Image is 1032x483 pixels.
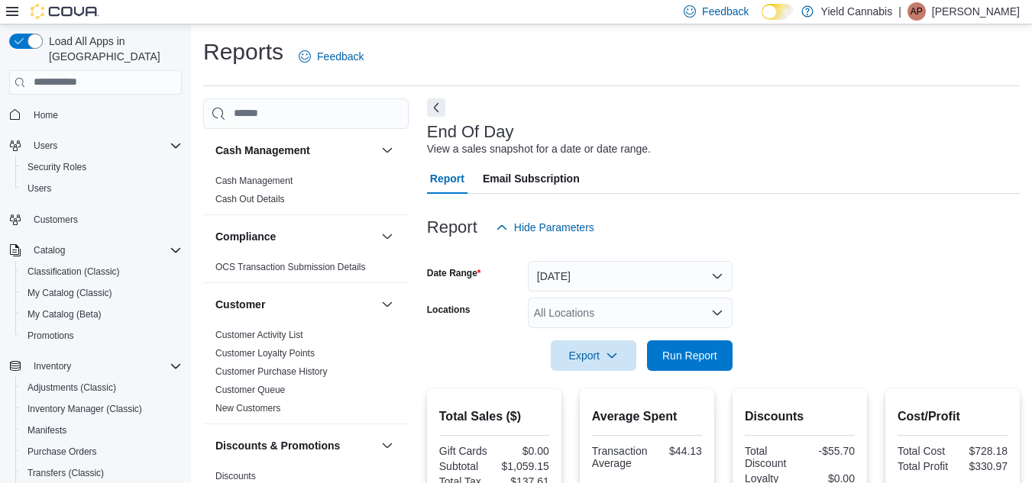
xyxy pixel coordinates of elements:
img: Cova [31,4,99,19]
div: Transaction Average [592,445,648,469]
span: Load All Apps in [GEOGRAPHIC_DATA] [43,34,182,64]
span: Run Report [662,348,717,363]
button: Cash Management [378,141,396,159]
span: Adjustments (Classic) [27,382,116,394]
a: Purchase Orders [21,443,103,461]
span: My Catalog (Classic) [27,287,112,299]
button: Hide Parameters [490,212,600,243]
input: Dark Mode [762,4,794,20]
button: Cash Management [215,143,375,158]
a: Customer Loyalty Points [215,348,315,359]
span: Purchase Orders [21,443,182,461]
span: Customer Activity List [215,329,303,341]
span: Users [27,182,51,195]
h3: Compliance [215,229,276,244]
span: Customer Loyalty Points [215,347,315,359]
div: -$55.70 [803,445,855,457]
button: My Catalog (Classic) [15,282,188,304]
button: Export [551,340,636,371]
button: Users [15,178,188,199]
span: New Customers [215,402,280,414]
span: Inventory Manager (Classic) [27,403,142,415]
a: Inventory Manager (Classic) [21,400,148,418]
button: Discounts & Promotions [378,436,396,455]
span: Email Subscription [483,163,580,194]
button: Purchase Orders [15,441,188,462]
span: Hide Parameters [514,220,594,235]
button: Customers [3,208,188,230]
button: Run Report [647,340,733,371]
a: Manifests [21,421,73,440]
h3: Report [427,218,477,237]
h3: Customer [215,297,265,312]
a: Promotions [21,327,80,345]
button: Inventory [3,356,188,377]
span: Customers [27,210,182,229]
span: Users [27,137,182,155]
button: Adjustments (Classic) [15,377,188,398]
h1: Reports [203,37,283,67]
button: Compliance [215,229,375,244]
p: [PERSON_NAME] [932,2,1020,21]
span: My Catalog (Beta) [27,308,102,320]
span: Customers [34,214,78,226]
div: Total Discount [745,445,797,469]
button: Discounts & Promotions [215,438,375,453]
a: OCS Transaction Submission Details [215,262,366,272]
h2: Average Spent [592,407,702,426]
div: Cash Management [203,172,409,214]
a: My Catalog (Beta) [21,305,108,324]
div: Gift Cards [439,445,491,457]
button: Customer [378,295,396,314]
span: Customer Purchase History [215,365,328,378]
a: Feedback [293,41,370,72]
p: Yield Cannabis [821,2,893,21]
span: Classification (Classic) [27,266,120,278]
span: Promotions [27,330,74,342]
span: Inventory [34,360,71,372]
span: Manifests [21,421,182,440]
span: Transfers (Classic) [21,464,182,482]
button: Security Roles [15,156,188,178]
button: Inventory Manager (Classic) [15,398,188,420]
span: Feedback [317,49,364,64]
span: Report [430,163,464,194]
a: Transfers (Classic) [21,464,110,482]
span: Security Roles [21,158,182,176]
a: Users [21,179,57,198]
span: Home [34,109,58,121]
a: Discounts [215,471,256,481]
span: Classification (Classic) [21,262,182,281]
span: Cash Management [215,175,293,187]
span: Catalog [27,241,182,259]
a: Customer Activity List [215,330,303,340]
h2: Cost/Profit [898,407,1008,426]
div: $1,059.15 [497,460,549,472]
a: Classification (Classic) [21,262,126,281]
div: Total Profit [898,460,950,472]
span: Manifests [27,424,66,436]
span: Customer Queue [215,384,285,396]
button: Promotions [15,325,188,346]
button: Catalog [27,241,71,259]
span: Users [34,140,57,152]
a: Cash Management [215,175,293,186]
span: Dark Mode [762,20,762,21]
span: Purchase Orders [27,446,97,458]
a: Cash Out Details [215,194,285,204]
span: Transfers (Classic) [27,467,104,479]
span: Inventory [27,357,182,375]
h2: Total Sales ($) [439,407,549,426]
button: Users [3,135,188,156]
button: Catalog [3,240,188,261]
button: My Catalog (Beta) [15,304,188,325]
a: Security Roles [21,158,92,176]
a: My Catalog (Classic) [21,284,118,302]
span: My Catalog (Classic) [21,284,182,302]
span: Users [21,179,182,198]
a: Adjustments (Classic) [21,378,122,397]
span: Feedback [702,4,749,19]
div: $44.13 [653,445,701,457]
div: Compliance [203,258,409,282]
a: Home [27,106,64,124]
